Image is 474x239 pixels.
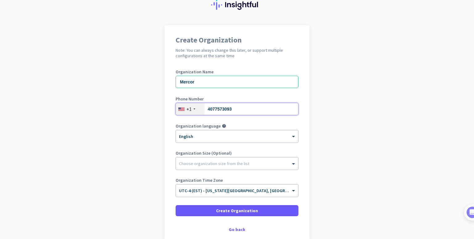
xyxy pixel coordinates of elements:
[216,208,258,214] span: Create Organization
[176,178,298,182] label: Organization Time Zone
[176,151,298,155] label: Organization Size (Optional)
[176,205,298,216] button: Create Organization
[176,76,298,88] input: What is the name of your organization?
[176,70,298,74] label: Organization Name
[176,47,298,59] h2: Note: You can always change this later, or support multiple configurations at the same time
[176,97,298,101] label: Phone Number
[176,124,221,128] label: Organization language
[176,103,298,115] input: 201-555-0123
[176,227,298,232] div: Go back
[222,124,226,128] i: help
[176,36,298,44] h1: Create Organization
[186,106,192,112] div: +1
